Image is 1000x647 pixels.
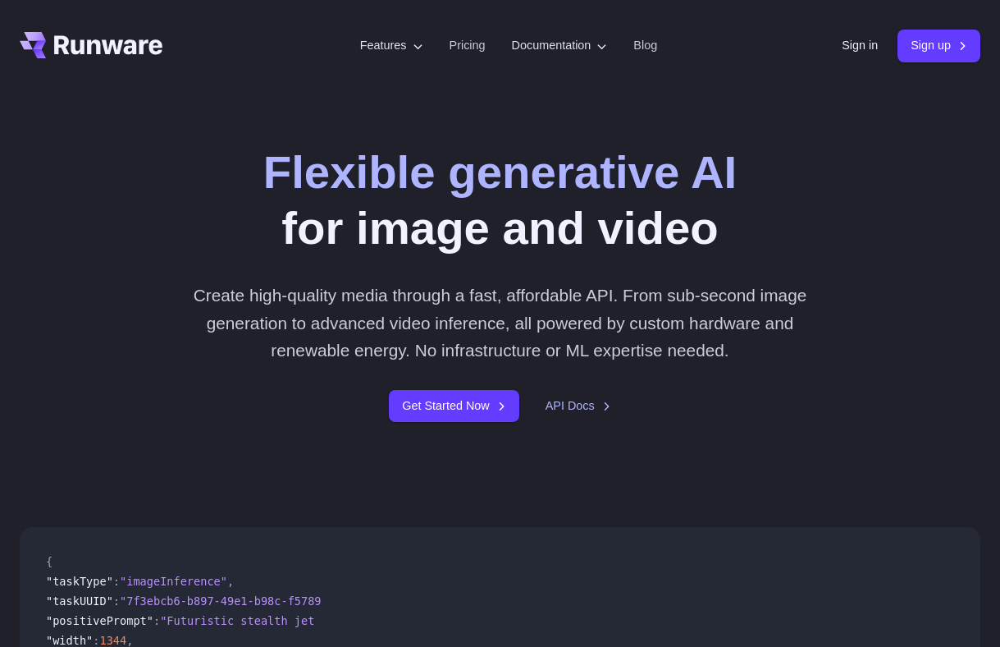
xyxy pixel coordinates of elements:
span: : [113,594,120,608]
span: : [113,575,120,588]
h1: for image and video [263,145,737,255]
a: Sign up [897,30,980,62]
span: 1344 [99,634,126,647]
span: "imageInference" [120,575,227,588]
span: : [153,614,160,627]
a: Pricing [450,36,486,55]
span: , [227,575,234,588]
p: Create high-quality media through a fast, affordable API. From sub-second image generation to adv... [193,282,807,364]
span: { [46,555,53,568]
span: "7f3ebcb6-b897-49e1-b98c-f5789d2d40d7" [120,594,375,608]
label: Features [360,36,423,55]
a: API Docs [546,397,611,415]
span: , [126,634,133,647]
span: : [93,634,99,647]
label: Documentation [512,36,608,55]
span: "taskType" [46,575,113,588]
span: "taskUUID" [46,594,113,608]
strong: Flexible generative AI [263,146,737,198]
a: Get Started Now [389,390,518,422]
span: "positivePrompt" [46,614,153,627]
a: Blog [633,36,657,55]
a: Sign in [842,36,878,55]
span: "Futuristic stealth jet streaking through a neon-lit cityscape with glowing purple exhaust" [160,614,771,627]
span: "width" [46,634,93,647]
a: Go to / [20,32,162,58]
